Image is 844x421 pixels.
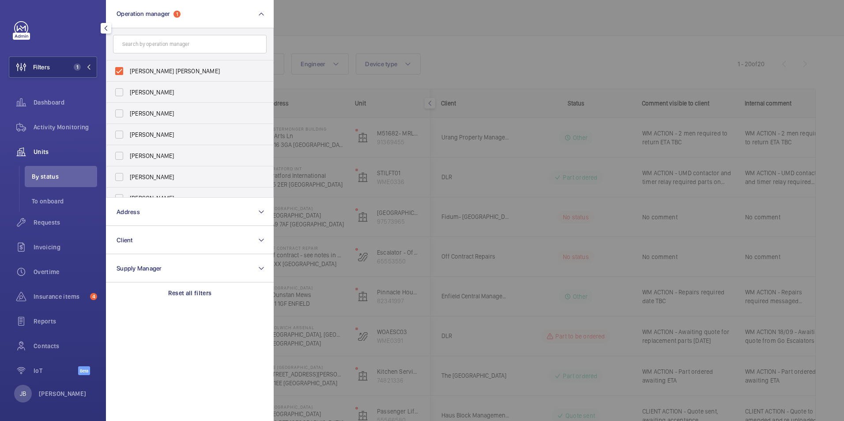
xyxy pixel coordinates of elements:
span: Dashboard [34,98,97,107]
p: [PERSON_NAME] [39,389,87,398]
span: Filters [33,63,50,71]
span: Overtime [34,267,97,276]
button: Filters1 [9,56,97,78]
span: Units [34,147,97,156]
span: 1 [74,64,81,71]
span: Reports [34,317,97,326]
span: To onboard [32,197,97,206]
span: Activity Monitoring [34,123,97,132]
span: Beta [78,366,90,375]
span: 4 [90,293,97,300]
span: Invoicing [34,243,97,252]
span: By status [32,172,97,181]
span: Insurance items [34,292,87,301]
span: IoT [34,366,78,375]
span: Contacts [34,342,97,350]
span: Requests [34,218,97,227]
p: JB [20,389,26,398]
